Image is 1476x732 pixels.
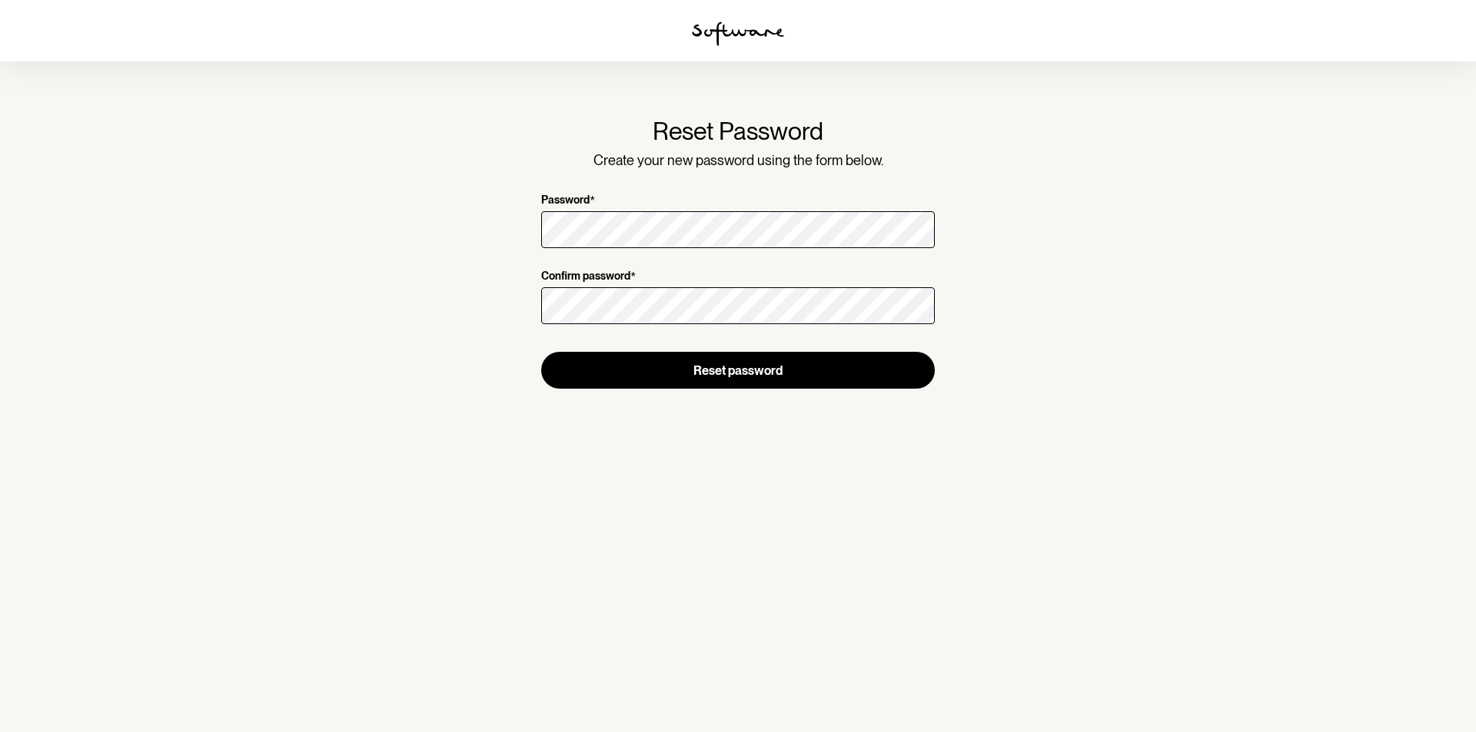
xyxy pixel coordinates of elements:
[692,22,784,46] img: software logo
[541,352,935,389] button: Reset password
[541,152,935,169] p: Create your new password using the form below.
[541,194,590,208] p: Password
[541,117,935,146] h1: Reset Password
[541,270,630,284] p: Confirm password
